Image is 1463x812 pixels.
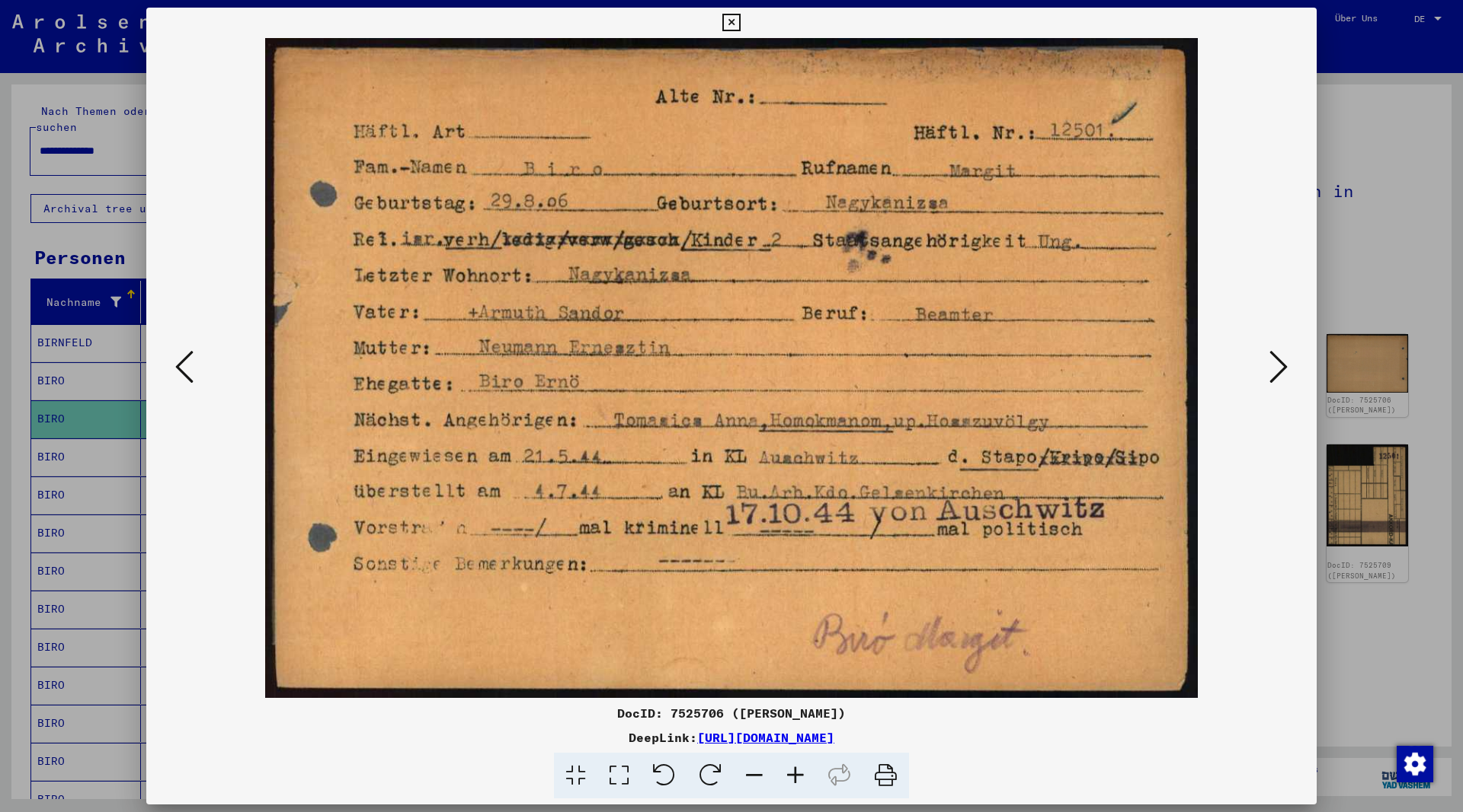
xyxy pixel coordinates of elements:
a: [URL][DOMAIN_NAME] [697,730,834,745]
div: DocID: 7525706 ([PERSON_NAME]) [146,704,1317,722]
div: DeepLink: [146,728,1317,747]
div: Zustimmung ändern [1396,745,1433,782]
img: Zustimmung ändern [1397,746,1433,782]
img: 001.jpg [198,38,1265,698]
